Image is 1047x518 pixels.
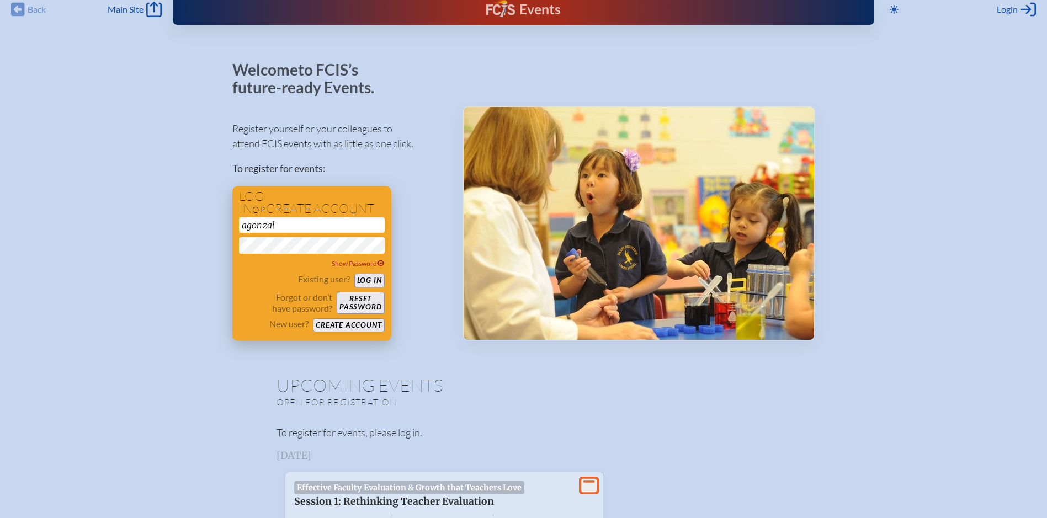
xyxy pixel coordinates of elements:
span: Session 1: Rethinking Teacher Evaluation [294,495,494,508]
p: To register for events: [232,161,445,176]
button: Resetpassword [337,292,384,314]
button: Log in [354,274,385,287]
button: Create account [313,318,384,332]
a: Main Site [108,2,162,17]
p: Existing user? [298,274,350,285]
p: New user? [269,318,309,329]
span: or [252,204,266,215]
p: Welcome to FCIS’s future-ready Events. [232,61,387,96]
h3: [DATE] [277,450,771,461]
p: Forgot or don’t have password? [239,292,333,314]
span: Main Site [108,4,144,15]
img: Events [464,107,814,340]
h1: Upcoming Events [277,376,771,394]
span: Effective Faculty Evaluation & Growth that Teachers Love [294,481,525,494]
p: Register yourself or your colleagues to attend FCIS events with as little as one click. [232,121,445,151]
span: Show Password [332,259,385,268]
input: Email [239,217,385,233]
h1: Log in create account [239,190,385,215]
p: To register for events, please log in. [277,425,771,440]
span: Login [997,4,1018,15]
p: Open for registration [277,397,568,408]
